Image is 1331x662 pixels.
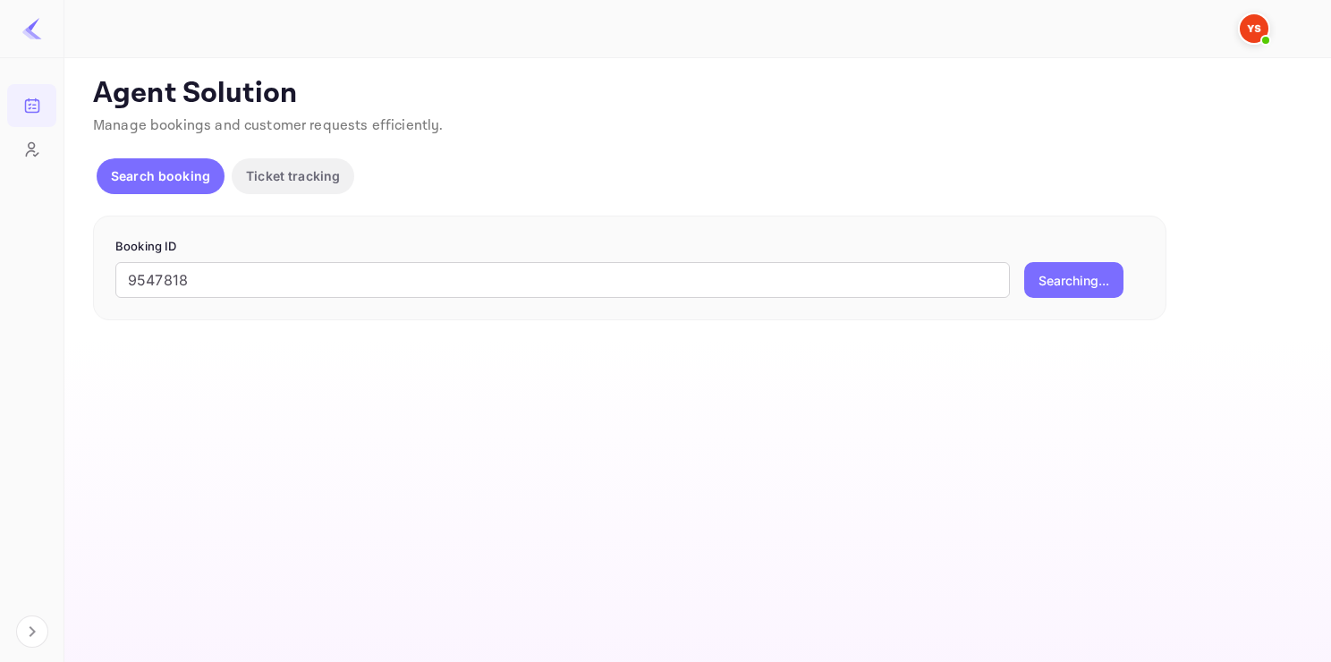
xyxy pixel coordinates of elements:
p: Agent Solution [93,76,1299,112]
p: Search booking [111,166,210,185]
img: Yandex Support [1240,14,1268,43]
input: Enter Booking ID (e.g., 63782194) [115,262,1010,298]
a: Bookings [7,84,56,125]
a: Customers [7,128,56,169]
p: Ticket tracking [246,166,340,185]
span: Manage bookings and customer requests efficiently. [93,116,444,135]
img: LiteAPI [21,18,43,39]
button: Expand navigation [16,615,48,648]
button: Searching... [1024,262,1123,298]
p: Booking ID [115,238,1144,256]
